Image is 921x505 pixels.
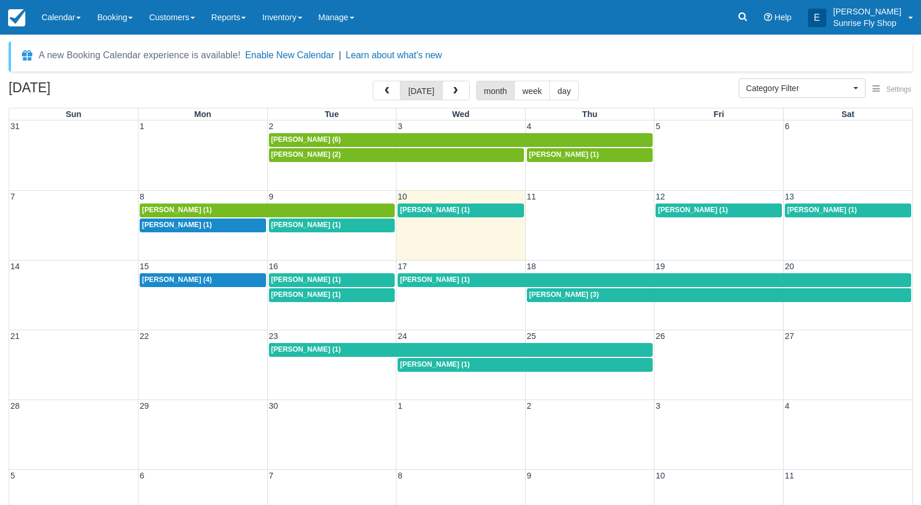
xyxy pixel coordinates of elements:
span: 24 [396,331,408,341]
span: 15 [138,262,150,271]
button: Category Filter [739,78,866,98]
span: 25 [526,331,537,341]
a: [PERSON_NAME] (1) [269,288,395,302]
span: 20 [784,262,795,271]
span: 14 [9,262,21,271]
button: week [514,81,550,100]
a: [PERSON_NAME] (1) [140,203,395,217]
span: 5 [654,122,661,131]
span: 23 [268,331,279,341]
a: [PERSON_NAME] (3) [527,288,911,302]
span: 29 [138,401,150,410]
span: 1 [138,122,145,131]
span: 22 [138,331,150,341]
span: Wed [452,110,469,119]
a: [PERSON_NAME] (1) [269,273,395,287]
span: [PERSON_NAME] (4) [142,276,212,284]
img: checkfront-main-nav-mini-logo.png [8,9,25,27]
span: [PERSON_NAME] (1) [142,221,212,229]
span: Sat [841,110,854,119]
span: [PERSON_NAME] (3) [529,291,599,299]
span: 31 [9,122,21,131]
span: [PERSON_NAME] (1) [271,291,341,299]
span: 10 [396,192,408,201]
span: 19 [654,262,666,271]
span: [PERSON_NAME] (1) [529,150,599,159]
a: [PERSON_NAME] (1) [656,203,782,217]
span: [PERSON_NAME] (1) [271,221,341,229]
span: Tue [325,110,339,119]
span: 5 [9,471,16,480]
span: 8 [138,192,145,201]
span: 11 [526,192,537,201]
span: Fri [713,110,724,119]
a: [PERSON_NAME] (1) [398,203,524,217]
a: [PERSON_NAME] (1) [398,273,911,287]
span: [PERSON_NAME] (1) [271,345,341,353]
button: day [549,81,579,100]
span: [PERSON_NAME] (2) [271,150,341,159]
span: 7 [9,192,16,201]
span: 12 [654,192,666,201]
span: 4 [784,401,791,410]
span: 4 [526,122,533,131]
span: 27 [784,331,795,341]
a: [PERSON_NAME] (1) [269,218,395,232]
span: [PERSON_NAME] (1) [400,276,470,284]
span: 10 [654,471,666,480]
span: Category Filter [746,82,851,94]
a: [PERSON_NAME] (4) [140,273,266,287]
span: Help [774,13,792,22]
span: 21 [9,331,21,341]
a: [PERSON_NAME] (1) [398,358,653,372]
button: Settings [866,81,918,98]
p: [PERSON_NAME] [833,6,901,17]
span: 28 [9,401,21,410]
button: [DATE] [400,81,442,100]
a: [PERSON_NAME] (6) [269,133,653,147]
span: 9 [526,471,533,480]
span: 6 [784,122,791,131]
span: 2 [526,401,533,410]
a: [PERSON_NAME] (1) [269,343,653,357]
span: 18 [526,262,537,271]
span: 3 [396,122,403,131]
a: [PERSON_NAME] (1) [140,218,266,232]
span: 1 [396,401,403,410]
i: Help [764,13,772,21]
span: Thu [582,110,597,119]
span: Settings [886,85,911,93]
span: [PERSON_NAME] (1) [271,276,341,284]
span: 6 [138,471,145,480]
span: 9 [268,192,275,201]
span: Mon [194,110,212,119]
div: E [808,9,826,27]
p: Sunrise Fly Shop [833,17,901,29]
span: 8 [396,471,403,480]
span: 7 [268,471,275,480]
span: [PERSON_NAME] (1) [400,360,470,368]
span: [PERSON_NAME] (1) [400,206,470,214]
span: 11 [784,471,795,480]
span: [PERSON_NAME] (1) [787,206,857,214]
div: A new Booking Calendar experience is available! [39,48,241,62]
a: Learn about what's new [346,50,442,60]
span: [PERSON_NAME] (1) [142,206,212,214]
button: month [476,81,515,100]
button: Enable New Calendar [245,50,334,61]
span: 13 [784,192,795,201]
a: [PERSON_NAME] (1) [527,148,653,162]
span: [PERSON_NAME] (6) [271,135,341,144]
span: [PERSON_NAME] (1) [658,206,728,214]
span: 3 [654,401,661,410]
a: [PERSON_NAME] (2) [269,148,524,162]
a: [PERSON_NAME] (1) [785,203,911,217]
span: 2 [268,122,275,131]
span: 17 [396,262,408,271]
span: 26 [654,331,666,341]
span: 30 [268,401,279,410]
h2: [DATE] [9,81,155,102]
span: | [339,50,341,60]
span: Sun [66,110,81,119]
span: 16 [268,262,279,271]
